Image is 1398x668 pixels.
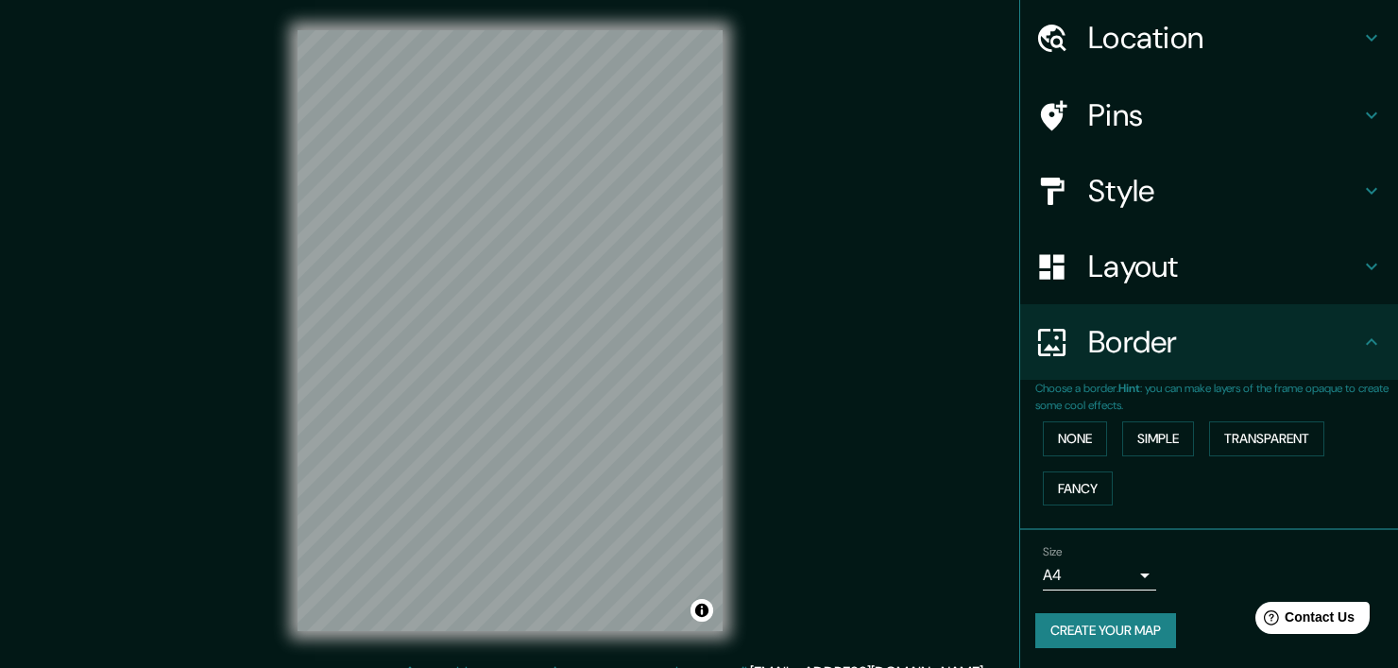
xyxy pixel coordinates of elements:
[298,30,723,631] canvas: Map
[1088,19,1360,57] h4: Location
[690,599,713,622] button: Toggle attribution
[1118,381,1140,396] b: Hint
[1088,248,1360,285] h4: Layout
[1043,471,1113,506] button: Fancy
[1088,323,1360,361] h4: Border
[1043,560,1156,591] div: A4
[1122,421,1194,456] button: Simple
[1035,613,1176,648] button: Create your map
[1020,304,1398,380] div: Border
[1043,421,1107,456] button: None
[1043,544,1063,560] label: Size
[1020,77,1398,153] div: Pins
[1230,594,1377,647] iframe: Help widget launcher
[1209,421,1324,456] button: Transparent
[1088,96,1360,134] h4: Pins
[1020,153,1398,229] div: Style
[1035,380,1398,414] p: Choose a border. : you can make layers of the frame opaque to create some cool effects.
[1020,229,1398,304] div: Layout
[1088,172,1360,210] h4: Style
